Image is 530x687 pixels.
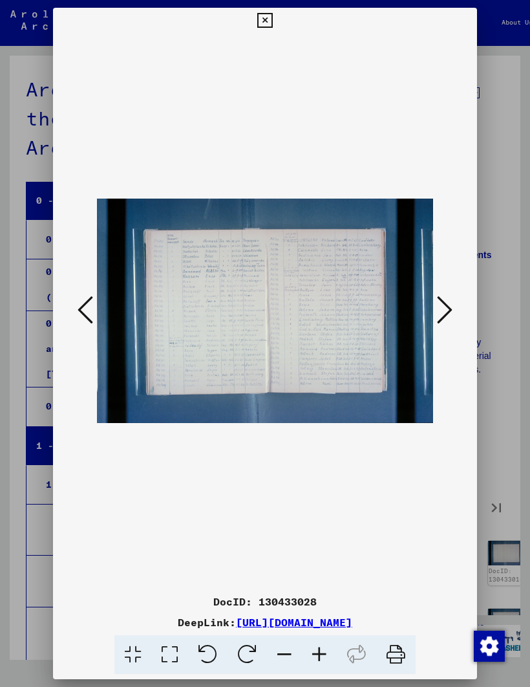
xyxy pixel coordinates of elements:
a: [URL][DOMAIN_NAME] [236,616,352,629]
div: DocID: 130433028 [53,594,477,609]
img: 001.jpg [97,34,433,589]
div: Change consent [473,630,504,661]
div: DeepLink: [53,615,477,630]
img: Change consent [474,631,505,662]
